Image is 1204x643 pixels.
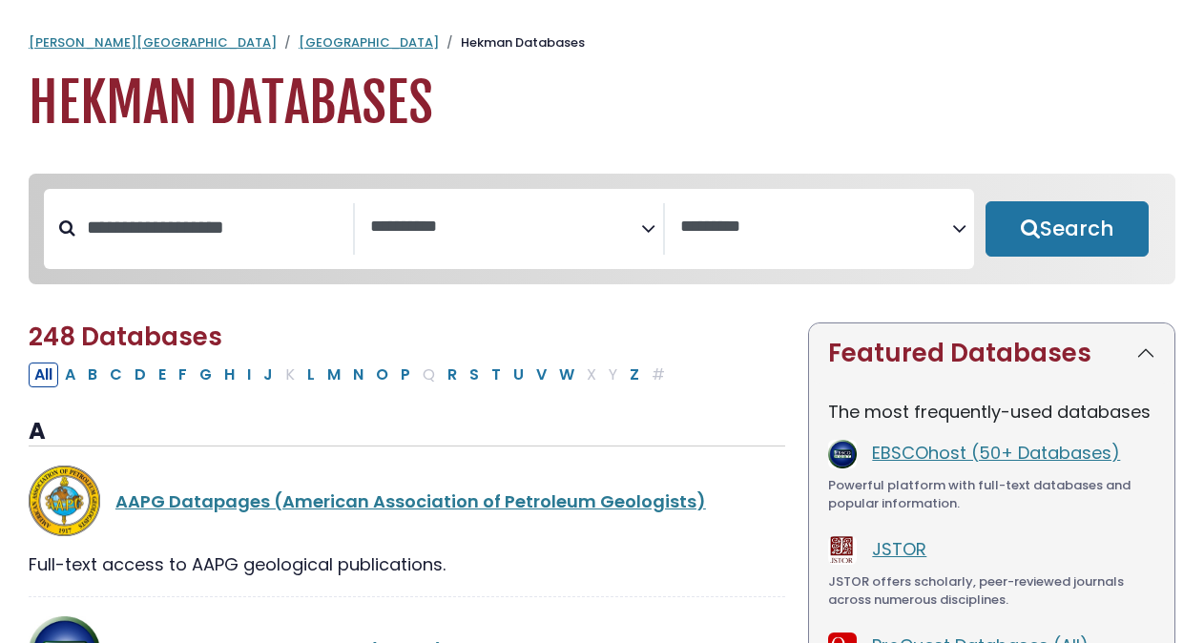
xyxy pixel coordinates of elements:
button: Filter Results I [241,363,257,387]
a: [GEOGRAPHIC_DATA] [299,33,439,52]
button: Filter Results R [442,363,463,387]
button: Filter Results D [129,363,152,387]
button: Filter Results V [530,363,552,387]
button: Filter Results P [395,363,416,387]
a: EBSCOhost (50+ Databases) [872,441,1120,465]
div: Powerful platform with full-text databases and popular information. [828,476,1155,513]
a: AAPG Datapages (American Association of Petroleum Geologists) [115,489,706,513]
button: Filter Results M [322,363,346,387]
button: Filter Results W [553,363,580,387]
button: Filter Results Z [624,363,645,387]
li: Hekman Databases [439,33,585,52]
button: Filter Results T [486,363,507,387]
div: JSTOR offers scholarly, peer-reviewed journals across numerous disciplines. [828,572,1155,610]
nav: Search filters [29,174,1175,284]
h1: Hekman Databases [29,72,1175,135]
input: Search database by title or keyword [75,212,353,243]
div: Alpha-list to filter by first letter of database name [29,362,673,385]
textarea: Search [370,218,642,238]
span: 248 Databases [29,320,222,354]
button: All [29,363,58,387]
a: [PERSON_NAME][GEOGRAPHIC_DATA] [29,33,277,52]
button: Filter Results N [347,363,369,387]
button: Filter Results F [173,363,193,387]
button: Filter Results A [59,363,81,387]
button: Filter Results E [153,363,172,387]
nav: breadcrumb [29,33,1175,52]
button: Featured Databases [809,323,1174,384]
div: Full-text access to AAPG geological publications. [29,551,785,577]
button: Filter Results L [301,363,321,387]
button: Filter Results B [82,363,103,387]
button: Filter Results U [508,363,529,387]
textarea: Search [680,218,952,238]
button: Submit for Search Results [986,201,1149,257]
h3: A [29,418,785,446]
button: Filter Results G [194,363,218,387]
button: Filter Results H [218,363,240,387]
p: The most frequently-used databases [828,399,1155,425]
a: JSTOR [872,537,926,561]
button: Filter Results S [464,363,485,387]
button: Filter Results J [258,363,279,387]
button: Filter Results O [370,363,394,387]
button: Filter Results C [104,363,128,387]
